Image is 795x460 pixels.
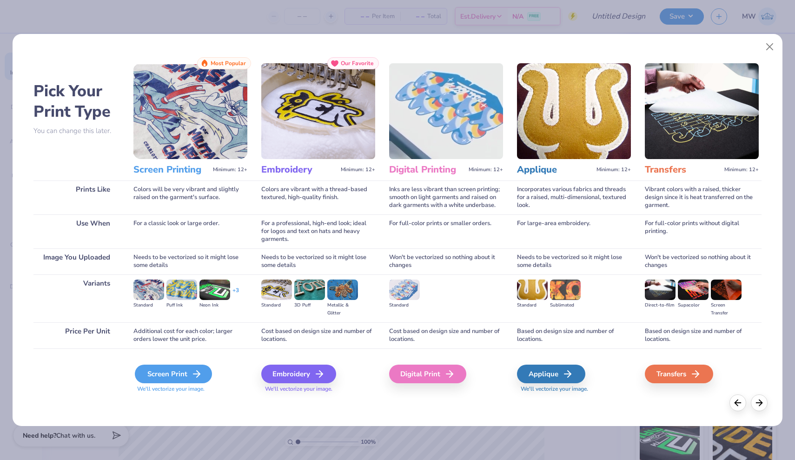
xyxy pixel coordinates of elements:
[517,280,548,300] img: Standard
[517,365,585,383] div: Applique
[596,167,631,173] span: Minimum: 12+
[711,301,742,317] div: Screen Transfer
[389,301,420,309] div: Standard
[33,274,119,322] div: Variants
[133,322,247,348] div: Additional cost for each color; larger orders lower the unit price.
[133,248,247,274] div: Needs to be vectorized so it might lose some details
[517,322,631,348] div: Based on design size and number of locations.
[261,301,292,309] div: Standard
[517,164,593,176] h3: Applique
[645,322,759,348] div: Based on design size and number of locations.
[33,322,119,348] div: Price Per Unit
[261,322,375,348] div: Cost based on design size and number of locations.
[213,167,247,173] span: Minimum: 12+
[711,280,742,300] img: Screen Transfer
[327,280,358,300] img: Metallic & Glitter
[517,301,548,309] div: Standard
[133,180,247,214] div: Colors will be very vibrant and slightly raised on the garment's surface.
[133,214,247,248] div: For a classic look or large order.
[341,167,375,173] span: Minimum: 12+
[294,301,325,309] div: 3D Puff
[389,322,503,348] div: Cost based on design size and number of locations.
[199,280,230,300] img: Neon Ink
[133,301,164,309] div: Standard
[341,60,374,67] span: Our Favorite
[261,280,292,300] img: Standard
[389,280,420,300] img: Standard
[33,127,119,135] p: You can change this later.
[389,365,466,383] div: Digital Print
[261,164,337,176] h3: Embroidery
[261,214,375,248] div: For a professional, high-end look; ideal for logos and text on hats and heavy garments.
[261,365,336,383] div: Embroidery
[261,63,375,159] img: Embroidery
[261,385,375,393] span: We'll vectorize your image.
[294,280,325,300] img: 3D Puff
[33,180,119,214] div: Prints Like
[261,248,375,274] div: Needs to be vectorized so it might lose some details
[724,167,759,173] span: Minimum: 12+
[389,214,503,248] div: For full-color prints or smaller orders.
[645,248,759,274] div: Won't be vectorized so nothing about it changes
[133,385,247,393] span: We'll vectorize your image.
[33,248,119,274] div: Image You Uploaded
[678,280,709,300] img: Supacolor
[133,280,164,300] img: Standard
[645,180,759,214] div: Vibrant colors with a raised, thicker design since it is heat transferred on the garment.
[389,180,503,214] div: Inks are less vibrant than screen printing; smooth on light garments and raised on dark garments ...
[645,164,721,176] h3: Transfers
[199,301,230,309] div: Neon Ink
[517,385,631,393] span: We'll vectorize your image.
[550,280,581,300] img: Sublimated
[33,81,119,122] h2: Pick Your Print Type
[33,214,119,248] div: Use When
[469,167,503,173] span: Minimum: 12+
[761,38,779,56] button: Close
[645,280,676,300] img: Direct-to-film
[517,63,631,159] img: Applique
[327,301,358,317] div: Metallic & Glitter
[261,180,375,214] div: Colors are vibrant with a thread-based textured, high-quality finish.
[517,214,631,248] div: For large-area embroidery.
[166,280,197,300] img: Puff Ink
[133,164,209,176] h3: Screen Printing
[135,365,212,383] div: Screen Print
[389,164,465,176] h3: Digital Printing
[389,248,503,274] div: Won't be vectorized so nothing about it changes
[232,287,239,302] div: + 3
[166,301,197,309] div: Puff Ink
[389,63,503,159] img: Digital Printing
[645,214,759,248] div: For full-color prints without digital printing.
[211,60,246,67] span: Most Popular
[645,301,676,309] div: Direct-to-film
[517,180,631,214] div: Incorporates various fabrics and threads for a raised, multi-dimensional, textured look.
[645,365,713,383] div: Transfers
[517,248,631,274] div: Needs to be vectorized so it might lose some details
[550,301,581,309] div: Sublimated
[133,63,247,159] img: Screen Printing
[645,63,759,159] img: Transfers
[678,301,709,309] div: Supacolor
